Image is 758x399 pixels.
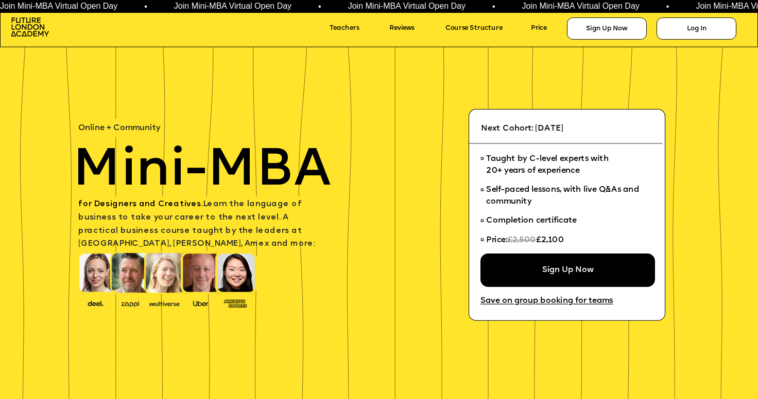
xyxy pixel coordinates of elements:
img: image-99cff0b2-a396-4aab-8550-cf4071da2cb9.png [186,299,216,307]
a: Teachers [330,22,377,35]
img: image-aac980e9-41de-4c2d-a048-f29dd30a0068.png [11,17,49,37]
span: Taught by C-level experts with 20+ years of experience [486,155,608,175]
span: Completion certificate [486,216,576,225]
span: Online + Community [78,124,161,132]
span: £2,100 [536,236,564,244]
a: Save on group booking for teams [480,294,634,310]
span: £2,500 [507,236,536,244]
span: • [140,3,143,11]
span: • [314,3,317,11]
span: Learn the language of business to take your career to the next level. A practical business course... [78,201,315,248]
span: Mini-MBA [73,146,331,198]
img: image-93eab660-639c-4de6-957c-4ae039a0235a.png [220,297,250,309]
a: Reviews [389,22,430,35]
a: Course Structure [445,22,523,35]
img: image-b7d05013-d886-4065-8d38-3eca2af40620.png [147,298,182,308]
span: • [662,3,665,11]
a: Price [531,22,560,35]
span: Next Cohort: [DATE] [481,124,563,133]
span: Self-paced lessons, with live Q&As and community [486,186,641,206]
img: image-388f4489-9820-4c53-9b08-f7df0b8d4ae2.png [81,298,111,308]
img: image-b2f1584c-cbf7-4a77-bbe0-f56ae6ee31f2.png [115,299,145,307]
span: • [488,3,491,11]
span: Price: [486,236,507,244]
span: for Designers and Creatives. [78,201,203,209]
